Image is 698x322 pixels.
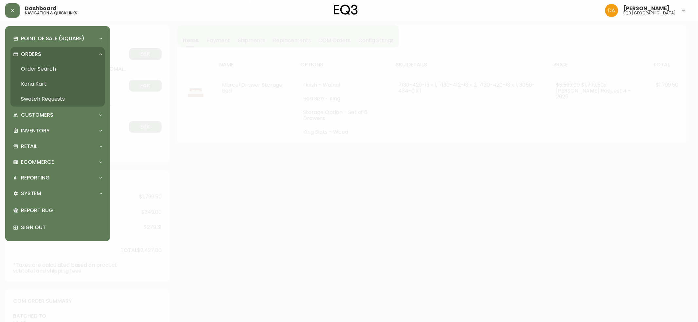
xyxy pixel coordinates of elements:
p: Retail [21,143,37,150]
p: Orders [21,51,41,58]
h5: eq3 [GEOGRAPHIC_DATA] [623,11,676,15]
p: Sign Out [21,224,102,231]
span: [PERSON_NAME] [623,6,670,11]
p: Report Bug [21,207,102,214]
p: Customers [21,111,53,119]
a: Order Search [10,61,105,76]
img: dd1a7e8db21a0ac8adbf82b84ca05374 [605,4,618,17]
div: Orders [10,47,105,61]
p: System [21,190,41,197]
p: Point of Sale (Square) [21,35,84,42]
a: Kona Kart [10,76,105,92]
img: logo [334,5,358,15]
div: Reporting [10,171,105,185]
a: Swatch Requests [10,92,105,107]
div: Retail [10,139,105,154]
div: Point of Sale (Square) [10,31,105,46]
div: Ecommerce [10,155,105,169]
div: Sign Out [10,219,105,236]
p: Inventory [21,127,50,134]
div: Report Bug [10,202,105,219]
div: System [10,186,105,201]
span: Dashboard [25,6,57,11]
h5: navigation & quick links [25,11,77,15]
p: Ecommerce [21,159,54,166]
div: Inventory [10,124,105,138]
div: Customers [10,108,105,122]
p: Reporting [21,174,50,181]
